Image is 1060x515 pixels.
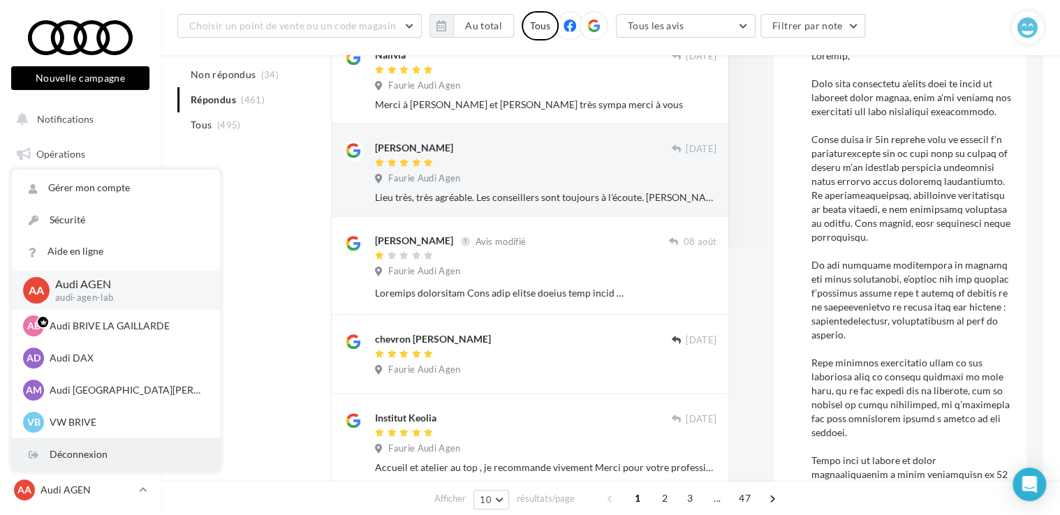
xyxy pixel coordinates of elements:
div: Lieu très, très agréable. Les conseillers sont toujours à l'écoute. [PERSON_NAME] et [PERSON_NAME... [375,191,716,204]
button: Nouvelle campagne [11,66,149,90]
span: AA [29,282,44,298]
p: Audi AGEN [55,276,198,292]
span: Tous les avis [628,20,684,31]
button: Notifications [8,105,147,134]
span: (495) [217,119,241,130]
span: 08 août [684,236,716,248]
div: Merci à [PERSON_NAME] et [PERSON_NAME] très sympa merci à vous [375,98,716,112]
a: Médiathèque [8,279,152,308]
a: Boîte de réception [8,174,152,204]
span: AD [27,351,41,365]
button: Au total [429,14,514,38]
p: audi-agen-lab [55,292,198,304]
a: Visibilité en ligne [8,210,152,239]
a: PLV et print personnalisable [8,314,152,355]
a: Gérer mon compte [12,172,220,204]
p: Audi [GEOGRAPHIC_DATA][PERSON_NAME] [50,383,203,397]
div: Nalivia [375,48,406,62]
div: [PERSON_NAME] [375,141,453,155]
span: VB [27,415,41,429]
span: Faurie Audi Agen [388,172,460,185]
span: Faurie Audi Agen [388,80,460,92]
span: Choisir un point de vente ou un code magasin [189,20,396,31]
div: Open Intercom Messenger [1013,468,1046,501]
span: 47 [733,487,756,509]
a: AA Audi AGEN [11,477,149,503]
span: [DATE] [686,143,716,156]
span: Opérations [36,148,85,160]
div: Déconnexion [12,439,220,470]
span: [DATE] [686,413,716,426]
span: AM [26,383,42,397]
span: AA [17,483,31,497]
button: 10 [473,490,509,509]
div: Institut Keolia [375,411,436,425]
div: chevron [PERSON_NAME] [375,332,491,346]
span: Tous [191,118,212,132]
span: 10 [480,494,492,505]
span: Non répondus [191,68,256,82]
div: [PERSON_NAME] [375,234,453,248]
p: Audi DAX [50,351,203,365]
span: Afficher [434,492,466,505]
a: Opérations [8,140,152,169]
span: Notifications [37,113,94,125]
button: Au total [453,14,514,38]
button: Tous les avis [616,14,756,38]
span: 2 [654,487,676,509]
span: 1 [626,487,649,509]
div: Accueil et atelier au top , je recommande vivement Merci pour votre professionnalisme [375,461,716,475]
span: 3 [679,487,701,509]
span: (34) [261,69,279,80]
span: Faurie Audi Agen [388,364,460,376]
span: AB [27,319,41,333]
span: Faurie Audi Agen [388,265,460,278]
a: Aide en ligne [12,236,220,267]
button: Filtrer par note [760,14,866,38]
span: [DATE] [686,50,716,63]
span: résultats/page [517,492,575,505]
span: [DATE] [686,334,716,347]
span: Avis modifié [475,235,526,246]
div: Loremips dolorsitam Cons adip elitse doeius temp incid utlaboreet dolo m’aliquaen ad minimveni qu... [375,286,626,300]
span: Faurie Audi Agen [388,442,460,455]
button: Choisir un point de vente ou un code magasin [177,14,422,38]
p: Audi BRIVE LA GAILLARDE [50,319,203,333]
div: Tous [522,11,559,40]
p: Audi AGEN [41,483,133,497]
a: Sécurité [12,204,220,236]
span: ... [706,487,728,509]
a: Campagnes [8,245,152,274]
p: VW BRIVE [50,415,203,429]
